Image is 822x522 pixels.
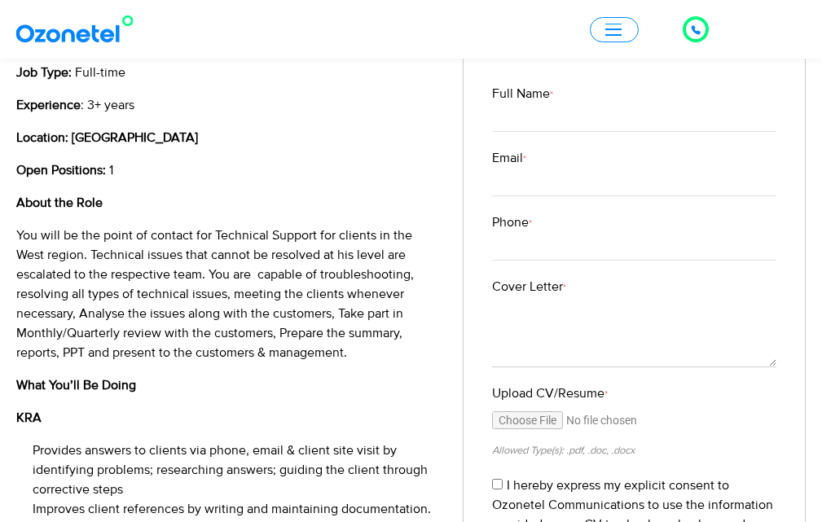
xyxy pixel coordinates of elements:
b: Job Type [16,64,68,81]
span: You will be the point of contact for Technical Support for clients in the West region. Technical ... [16,227,414,361]
b: : [68,64,72,81]
b: Location: [GEOGRAPHIC_DATA] [16,129,198,146]
span: 1 [109,162,113,178]
label: Upload CV/Resume [492,384,776,403]
b: Experience [16,97,81,113]
span: Improves client references by writing and maintaining documentation. [33,501,431,517]
small: Allowed Type(s): .pdf, .doc, .docx [492,444,635,457]
span: Provides answers to clients via phone, email & client site visit by identifying problems; researc... [33,442,428,498]
label: Full Name [492,84,776,103]
b: KRA [16,410,42,426]
label: Email [492,148,776,168]
label: Cover Letter [492,277,776,296]
label: Phone [492,213,776,232]
span: 3+ years [87,97,134,113]
b: What You’ll Be Doing [16,377,136,393]
b: Open Positions: [16,162,106,178]
span: Full-time [75,64,125,81]
span: : [81,97,84,113]
b: About the Role [16,195,103,211]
